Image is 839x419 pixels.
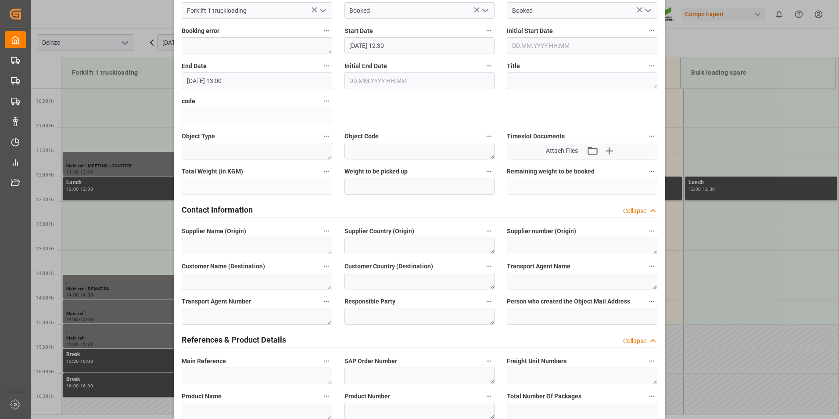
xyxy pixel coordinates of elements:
span: Product Name [182,392,222,401]
button: code [321,95,332,107]
span: Transport Agent Number [182,297,251,306]
span: Customer Name (Destination) [182,262,265,271]
button: Supplier Name (Origin) [321,225,332,237]
button: Weight to be picked up [483,166,495,177]
div: Collapse [623,336,646,346]
input: DD.MM.YYYY HH:MM [344,72,495,89]
button: Supplier Country (Origin) [483,225,495,237]
span: Supplier Country (Origin) [344,227,414,236]
button: Main Reference [321,355,332,367]
span: Attach Files [546,146,578,155]
button: Person who created the Object Mail Address [646,296,657,307]
h2: Contact Information [182,204,253,216]
input: Type to search/select [344,2,495,19]
button: Object Type [321,130,332,142]
button: open menu [641,4,654,18]
input: DD.MM.YYYY HH:MM [344,37,495,54]
button: Title [646,60,657,72]
span: Timeslot Documents [507,132,565,141]
button: Customer Country (Destination) [483,260,495,272]
button: Total Weight (in KGM) [321,166,332,177]
span: Product Number [344,392,390,401]
button: Remaining weight to be booked [646,166,657,177]
span: Total Number Of Packages [507,392,581,401]
button: Start Date [483,25,495,36]
button: Timeslot Documents [646,130,657,142]
button: Transport Agent Name [646,260,657,272]
button: Responsible Party [483,296,495,307]
span: Booking error [182,26,219,36]
button: SAP Order Number [483,355,495,367]
button: Transport Agent Number [321,296,332,307]
span: Responsible Party [344,297,395,306]
span: Start Date [344,26,373,36]
span: Weight to be picked up [344,167,408,176]
span: Freight Unit Numbers [507,357,567,366]
input: DD.MM.YYYY HH:MM [507,37,657,54]
button: Supplier number (Origin) [646,225,657,237]
button: open menu [316,4,329,18]
span: Person who created the Object Mail Address [507,297,630,306]
span: Transport Agent Name [507,262,570,271]
span: Total Weight (in KGM) [182,167,243,176]
span: Object Code [344,132,379,141]
span: Title [507,61,520,71]
button: Booking error [321,25,332,36]
span: Customer Country (Destination) [344,262,433,271]
span: Initial End Date [344,61,387,71]
span: End Date [182,61,207,71]
button: Customer Name (Destination) [321,260,332,272]
button: Initial Start Date [646,25,657,36]
span: Initial Start Date [507,26,553,36]
span: SAP Order Number [344,357,397,366]
input: Type to search/select [182,2,332,19]
button: Product Name [321,390,332,402]
span: Object Type [182,132,215,141]
span: Supplier Name (Origin) [182,227,246,236]
div: Collapse [623,206,646,216]
button: Initial End Date [483,60,495,72]
span: Supplier number (Origin) [507,227,576,236]
h2: References & Product Details [182,334,286,346]
button: End Date [321,60,332,72]
button: Object Code [483,130,495,142]
button: Freight Unit Numbers [646,355,657,367]
span: code [182,97,195,106]
button: Product Number [483,390,495,402]
button: open menu [478,4,491,18]
span: Remaining weight to be booked [507,167,595,176]
span: Main Reference [182,357,226,366]
input: DD.MM.YYYY HH:MM [182,72,332,89]
button: Total Number Of Packages [646,390,657,402]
